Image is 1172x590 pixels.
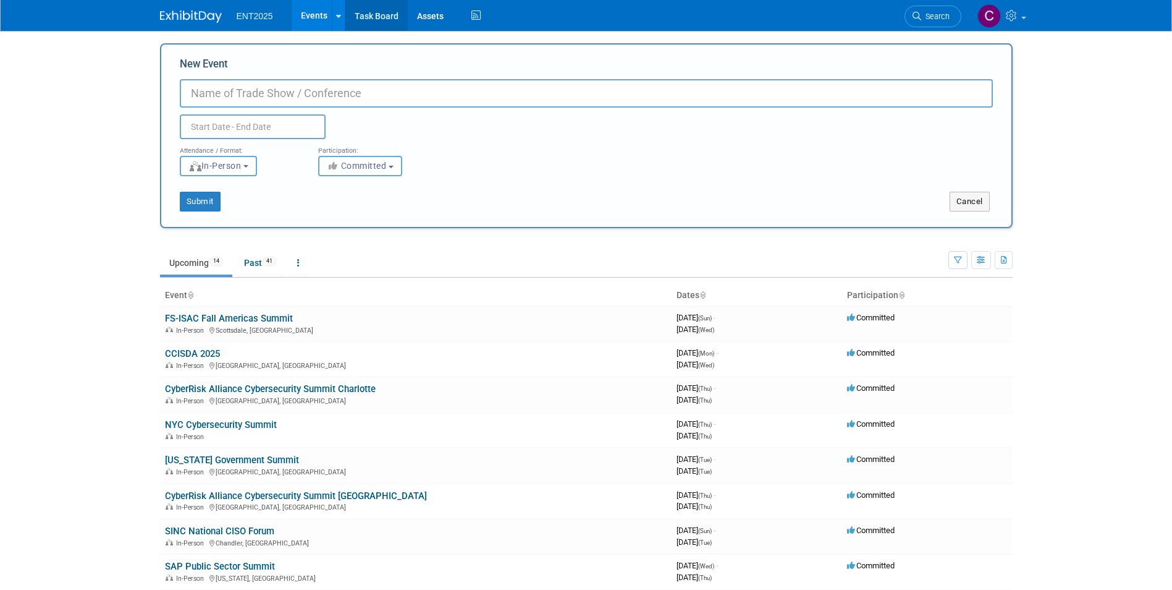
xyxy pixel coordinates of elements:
span: In-Person [176,397,208,405]
div: [GEOGRAPHIC_DATA], [GEOGRAPHIC_DATA] [165,502,667,511]
img: In-Person Event [166,327,173,333]
div: [GEOGRAPHIC_DATA], [GEOGRAPHIC_DATA] [165,360,667,370]
span: (Thu) [698,492,712,499]
span: In-Person [176,468,208,476]
span: (Wed) [698,327,714,333]
span: [DATE] [677,466,712,476]
span: In-Person [188,161,242,171]
span: [DATE] [677,348,718,357]
a: Upcoming14 [160,251,232,275]
a: FS-ISAC Fall Americas Summit [165,313,293,324]
a: CCISDA 2025 [165,348,220,359]
div: [GEOGRAPHIC_DATA], [GEOGRAPHIC_DATA] [165,395,667,405]
span: In-Person [176,539,208,547]
input: Start Date - End Date [180,114,326,139]
span: [DATE] [677,573,712,582]
span: - [714,455,715,464]
span: - [714,419,715,429]
span: Committed [847,526,895,535]
span: (Sun) [698,315,712,322]
span: 41 [263,257,276,266]
div: Chandler, [GEOGRAPHIC_DATA] [165,537,667,547]
img: In-Person Event [166,575,173,581]
div: [GEOGRAPHIC_DATA], [GEOGRAPHIC_DATA] [165,466,667,476]
span: In-Person [176,327,208,335]
th: Event [160,285,672,306]
span: [DATE] [677,502,712,511]
button: Cancel [950,192,990,212]
span: (Tue) [698,468,712,475]
span: [DATE] [677,455,715,464]
span: (Sun) [698,528,712,534]
a: CyberRisk Alliance Cybersecurity Summit [GEOGRAPHIC_DATA] [165,490,427,502]
span: (Wed) [698,362,714,369]
a: Sort by Participation Type [898,290,904,300]
span: [DATE] [677,383,715,393]
a: Past41 [235,251,285,275]
span: (Thu) [698,575,712,581]
th: Participation [842,285,1013,306]
span: (Tue) [698,456,712,463]
span: (Thu) [698,385,712,392]
span: - [714,490,715,500]
span: - [714,313,715,322]
div: [US_STATE], [GEOGRAPHIC_DATA] [165,573,667,583]
span: In-Person [176,503,208,511]
span: - [716,348,718,357]
a: SINC National CISO Forum [165,526,274,537]
img: In-Person Event [166,503,173,510]
img: Colleen Mueller [977,4,1001,28]
span: [DATE] [677,431,712,440]
img: In-Person Event [166,433,173,439]
label: New Event [180,57,228,76]
img: In-Person Event [166,362,173,368]
span: [DATE] [677,526,715,535]
a: SAP Public Sector Summit [165,561,275,572]
a: Sort by Event Name [187,290,193,300]
span: - [716,561,718,570]
span: (Thu) [698,503,712,510]
span: Committed [847,419,895,429]
span: [DATE] [677,561,718,570]
span: [DATE] [677,313,715,322]
span: [DATE] [677,419,715,429]
span: Committed [327,161,387,171]
span: In-Person [176,433,208,441]
span: ENT2025 [237,11,273,21]
span: Committed [847,455,895,464]
img: In-Person Event [166,468,173,474]
img: In-Person Event [166,539,173,545]
a: NYC Cybersecurity Summit [165,419,277,430]
div: Scottsdale, [GEOGRAPHIC_DATA] [165,325,667,335]
span: In-Person [176,575,208,583]
span: [DATE] [677,360,714,369]
a: [US_STATE] Government Summit [165,455,299,466]
span: Committed [847,561,895,570]
span: 14 [209,257,223,266]
span: (Thu) [698,421,712,428]
span: Committed [847,490,895,500]
span: [DATE] [677,395,712,404]
span: [DATE] [677,490,715,500]
img: ExhibitDay [160,11,222,23]
span: Search [921,12,950,21]
button: In-Person [180,156,257,176]
a: Sort by Start Date [699,290,706,300]
button: Committed [318,156,402,176]
span: Committed [847,383,895,393]
div: Attendance / Format: [180,139,300,155]
span: Committed [847,348,895,357]
span: (Tue) [698,539,712,546]
a: CyberRisk Alliance Cybersecurity Summit Charlotte [165,383,376,395]
span: (Thu) [698,433,712,440]
span: (Wed) [698,563,714,570]
div: Participation: [318,139,438,155]
span: [DATE] [677,325,714,334]
input: Name of Trade Show / Conference [180,79,993,108]
img: In-Person Event [166,397,173,403]
span: - [714,383,715,393]
a: Search [904,6,961,27]
span: - [714,526,715,535]
span: Committed [847,313,895,322]
span: (Mon) [698,350,714,357]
